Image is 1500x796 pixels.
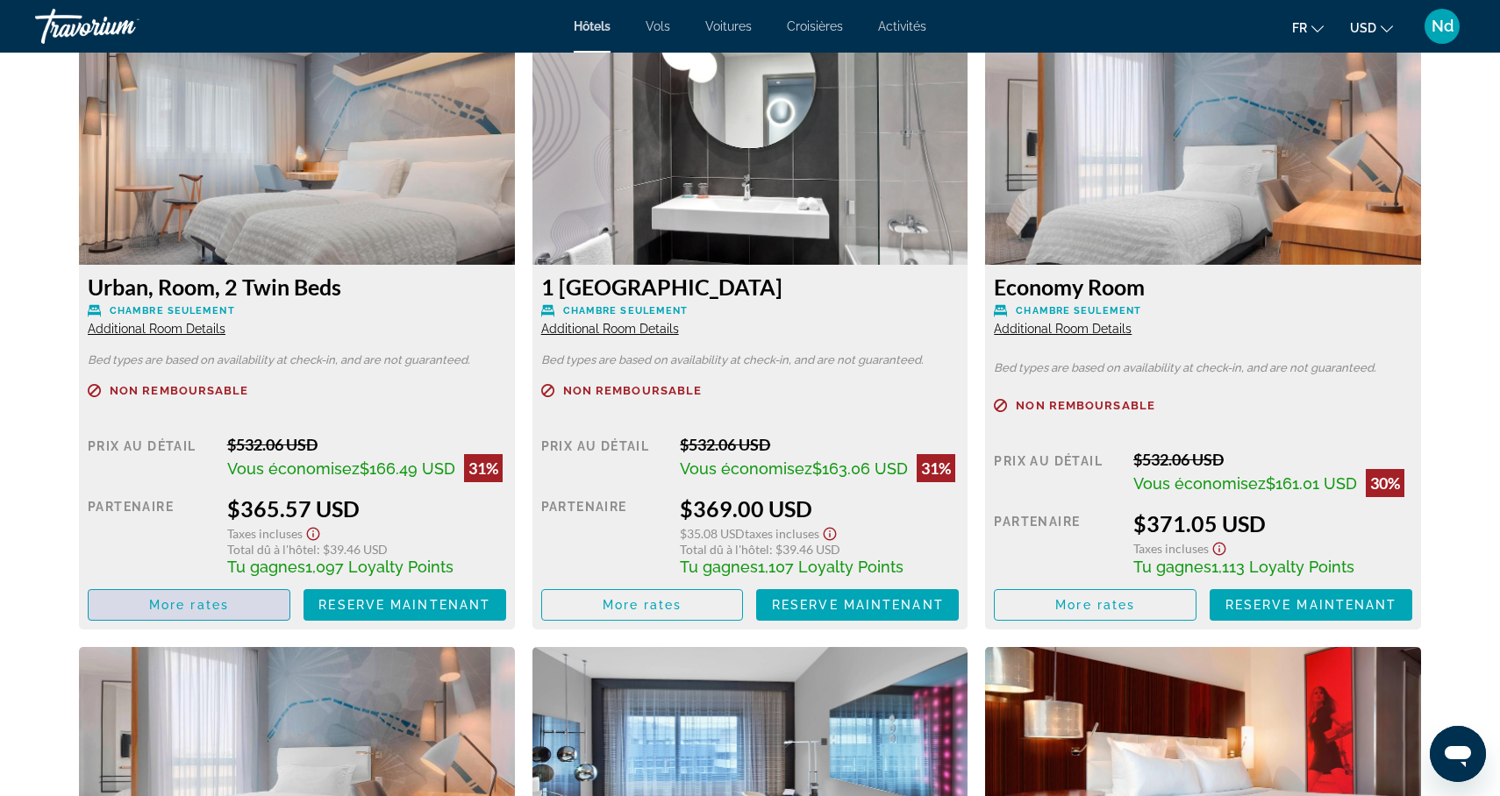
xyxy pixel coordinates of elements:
button: Change language [1292,15,1324,40]
button: Show Taxes and Fees disclaimer [1209,537,1230,557]
img: ab0b1431-cdb8-4b0c-a34a-cd8c98d48606.jpeg [985,46,1421,265]
span: More rates [1055,598,1135,612]
span: Chambre seulement [110,305,235,316]
span: 1,107 Loyalty Points [758,558,904,576]
h3: Urban, Room, 2 Twin Beds [88,274,506,300]
div: : $39.46 USD [227,542,506,557]
p: Bed types are based on availability at check-in, and are not guaranteed. [88,354,506,366]
span: Tu gagnes [1133,558,1211,576]
a: Hôtels [574,19,611,33]
img: 1deb478b-fdb6-4d6c-8421-4945f8c18244.jpeg [532,46,968,265]
span: Total dû à l'hôtel [680,542,769,557]
div: $532.06 USD [680,435,959,454]
button: User Menu [1419,8,1465,45]
span: More rates [149,598,229,612]
span: 1,113 Loyalty Points [1211,558,1354,576]
div: Partenaire [88,495,214,576]
div: $532.06 USD [227,435,506,454]
span: $166.49 USD [360,459,455,478]
span: Reserve maintenant [318,598,490,612]
div: Prix au détail [88,435,214,482]
span: Tu gagnes [227,558,305,576]
h3: Economy Room [994,274,1412,300]
span: Additional Room Details [994,322,1132,336]
span: Vous économisez [1133,474,1266,493]
button: Show Taxes and Fees disclaimer [819,522,840,542]
div: Partenaire [541,495,668,576]
button: More rates [541,589,744,621]
span: Vous économisez [227,459,360,478]
span: $163.06 USD [812,459,908,478]
div: : $39.46 USD [680,542,959,557]
button: Show Taxes and Fees disclaimer [303,522,324,542]
div: Partenaire [994,510,1120,576]
div: $365.57 USD [227,495,506,522]
span: Additional Room Details [541,322,679,336]
button: Reserve maintenant [756,589,959,621]
span: Chambre seulement [563,305,689,316]
a: Activités [878,19,926,33]
div: $369.00 USD [680,495,959,522]
a: Croisières [787,19,843,33]
span: Chambre seulement [1016,305,1141,316]
span: Taxes incluses [1133,541,1209,556]
span: Vous économisez [680,459,812,478]
iframe: Bouton de lancement de la fenêtre de messagerie [1430,726,1486,782]
div: 31% [917,454,955,482]
span: Nd [1432,18,1454,35]
span: More rates [603,598,682,612]
span: 1,097 Loyalty Points [305,558,454,576]
div: 30% [1366,469,1404,497]
button: Reserve maintenant [304,589,506,621]
span: USD [1350,21,1376,35]
span: Reserve maintenant [1225,598,1397,612]
a: Travorium [35,4,211,49]
div: $371.05 USD [1133,510,1412,537]
span: Additional Room Details [88,322,225,336]
div: $532.06 USD [1133,450,1412,469]
p: Bed types are based on availability at check-in, and are not guaranteed. [541,354,960,366]
span: fr [1292,21,1307,35]
span: Total dû à l'hôtel [227,542,317,557]
span: Non remboursable [1016,400,1155,411]
button: More rates [88,589,290,621]
div: Prix au détail [541,435,668,482]
span: Non remboursable [110,385,249,396]
button: Change currency [1350,15,1393,40]
span: Taxes incluses [745,526,819,541]
img: 7a920d55-8130-4ea0-a8d0-9d04d659e98d.jpeg [79,46,515,265]
button: More rates [994,589,1196,621]
p: Bed types are based on availability at check-in, and are not guaranteed. [994,362,1412,374]
span: Non remboursable [563,385,703,396]
span: Taxes incluses [227,526,303,541]
h3: 1 [GEOGRAPHIC_DATA] [541,274,960,300]
a: Vols [646,19,670,33]
div: Prix au détail [994,450,1120,497]
span: Tu gagnes [680,558,758,576]
span: Reserve maintenant [772,598,944,612]
button: Reserve maintenant [1210,589,1412,621]
span: $35.08 USD [680,526,745,541]
a: Voitures [705,19,752,33]
span: $161.01 USD [1266,474,1357,493]
div: 31% [464,454,503,482]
